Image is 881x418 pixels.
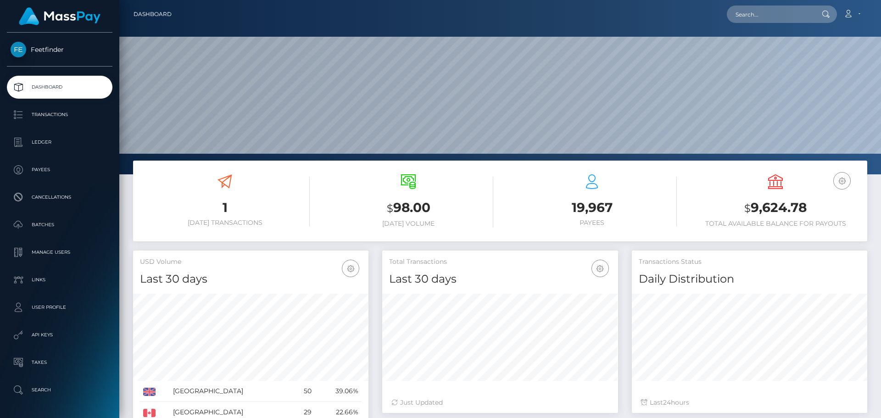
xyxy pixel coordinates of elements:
td: 39.06% [315,381,362,402]
p: Transactions [11,108,109,122]
a: Dashboard [134,5,172,24]
td: [GEOGRAPHIC_DATA] [170,381,292,402]
a: Cancellations [7,186,112,209]
p: Dashboard [11,80,109,94]
a: API Keys [7,323,112,346]
h6: [DATE] Transactions [140,219,310,227]
p: API Keys [11,328,109,342]
span: Feetfinder [7,45,112,54]
h3: 19,967 [507,199,677,217]
a: User Profile [7,296,112,319]
a: Ledger [7,131,112,154]
h5: USD Volume [140,257,362,267]
img: Feetfinder [11,42,26,57]
p: Search [11,383,109,397]
h5: Transactions Status [639,257,860,267]
input: Search... [727,6,813,23]
a: Transactions [7,103,112,126]
img: CA.png [143,409,156,417]
span: 24 [663,398,671,407]
div: Last hours [641,398,858,407]
img: MassPay Logo [19,7,100,25]
p: Manage Users [11,245,109,259]
div: Just Updated [391,398,608,407]
h4: Last 30 days [140,271,362,287]
h6: Payees [507,219,677,227]
p: Links [11,273,109,287]
a: Links [7,268,112,291]
h5: Total Transactions [389,257,611,267]
h3: 1 [140,199,310,217]
h3: 9,624.78 [691,199,860,217]
p: Payees [11,163,109,177]
p: Batches [11,218,109,232]
h6: Total Available Balance for Payouts [691,220,860,228]
p: Cancellations [11,190,109,204]
small: $ [744,202,751,215]
h4: Last 30 days [389,271,611,287]
p: Ledger [11,135,109,149]
p: User Profile [11,301,109,314]
a: Taxes [7,351,112,374]
img: GB.png [143,388,156,396]
a: Batches [7,213,112,236]
td: 50 [292,381,315,402]
a: Payees [7,158,112,181]
h4: Daily Distribution [639,271,860,287]
a: Search [7,379,112,401]
a: Manage Users [7,241,112,264]
h3: 98.00 [323,199,493,217]
a: Dashboard [7,76,112,99]
small: $ [387,202,393,215]
p: Taxes [11,356,109,369]
h6: [DATE] Volume [323,220,493,228]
